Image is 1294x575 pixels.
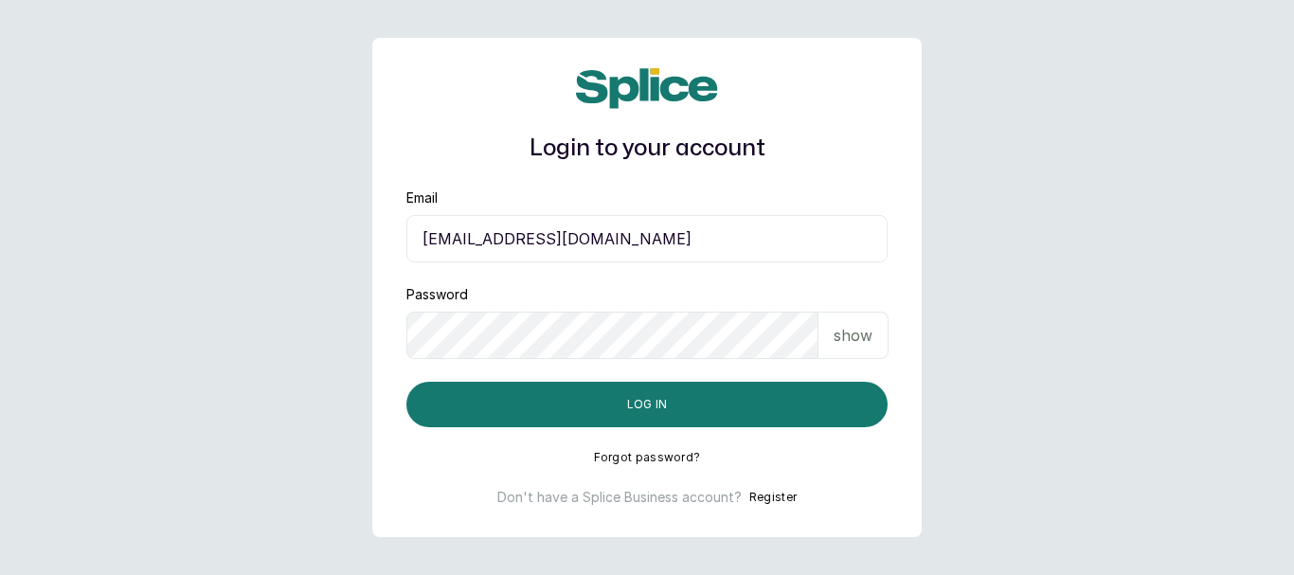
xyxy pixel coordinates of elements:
button: Register [749,488,797,507]
input: email@acme.com [406,215,888,262]
button: Forgot password? [594,450,701,465]
p: Don't have a Splice Business account? [497,488,742,507]
label: Password [406,285,468,304]
h1: Login to your account [406,132,888,166]
button: Log in [406,382,888,427]
p: show [834,324,872,347]
label: Email [406,189,438,207]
